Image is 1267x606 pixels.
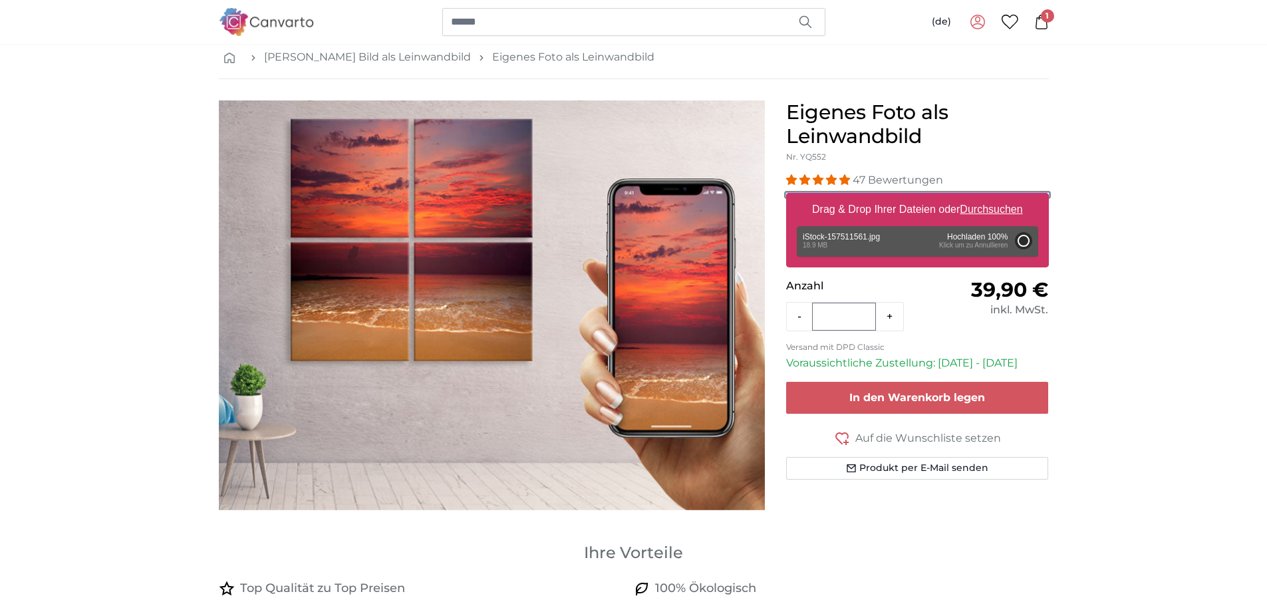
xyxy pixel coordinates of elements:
[853,174,943,186] span: 47 Bewertungen
[219,36,1049,79] nav: breadcrumbs
[786,152,826,162] span: Nr. YQ552
[960,204,1022,215] u: Durchsuchen
[1041,9,1054,23] span: 1
[786,278,917,294] p: Anzahl
[855,430,1001,446] span: Auf die Wunschliste setzen
[786,382,1049,414] button: In den Warenkorb legen
[786,174,853,186] span: 4.94 stars
[787,303,812,330] button: -
[655,579,756,598] h4: 100% Ökologisch
[807,196,1028,223] label: Drag & Drop Ihrer Dateien oder
[219,100,765,510] img: personalised-canvas-print
[219,100,765,510] div: 1 of 1
[971,277,1048,302] span: 39,90 €
[849,391,985,404] span: In den Warenkorb legen
[786,342,1049,353] p: Versand mit DPD Classic
[786,355,1049,371] p: Voraussichtliche Zustellung: [DATE] - [DATE]
[786,100,1049,148] h1: Eigenes Foto als Leinwandbild
[492,49,654,65] a: Eigenes Foto als Leinwandbild
[917,302,1048,318] div: inkl. MwSt.
[264,49,471,65] a: [PERSON_NAME] Bild als Leinwandbild
[786,430,1049,446] button: Auf die Wunschliste setzen
[876,303,903,330] button: +
[219,542,1049,563] h3: Ihre Vorteile
[786,457,1049,480] button: Produkt per E-Mail senden
[921,10,962,34] button: (de)
[219,8,315,35] img: Canvarto
[240,579,405,598] h4: Top Qualität zu Top Preisen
